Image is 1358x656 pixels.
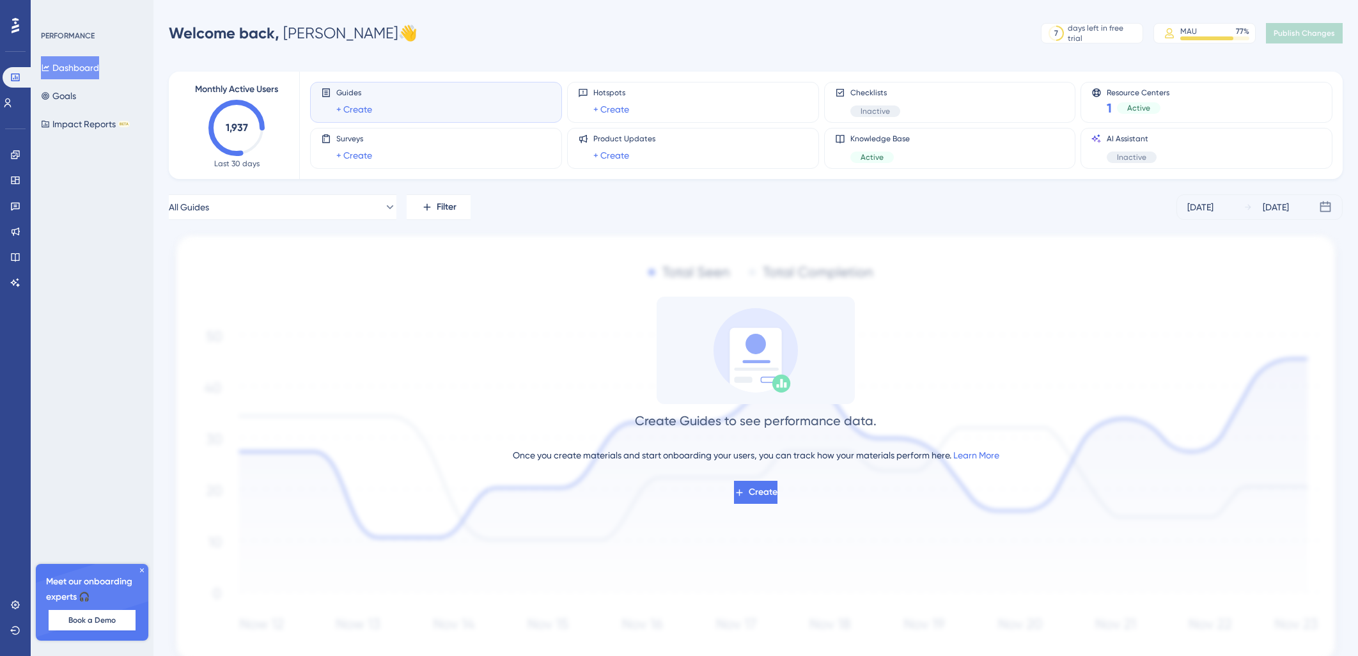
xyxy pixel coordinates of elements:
a: + Create [336,102,372,117]
button: Goals [41,84,76,107]
span: Meet our onboarding experts 🎧 [46,574,138,605]
button: Book a Demo [49,610,136,630]
button: Impact ReportsBETA [41,113,130,136]
span: Product Updates [593,134,655,144]
span: Active [1127,103,1150,113]
span: Knowledge Base [850,134,910,144]
div: Once you create materials and start onboarding your users, you can track how your materials perfo... [513,448,999,463]
button: All Guides [169,194,396,220]
text: 1,937 [226,121,248,134]
span: Inactive [1117,152,1146,162]
div: days left in free trial [1068,23,1139,43]
span: Publish Changes [1274,28,1335,38]
a: + Create [336,148,372,163]
span: Last 30 days [214,159,260,169]
a: + Create [593,148,629,163]
span: Active [861,152,884,162]
span: Checklists [850,88,900,98]
div: 77 % [1236,26,1249,36]
span: 1 [1107,99,1112,117]
div: BETA [118,121,130,127]
button: Publish Changes [1266,23,1343,43]
span: Filter [437,199,457,215]
div: PERFORMANCE [41,31,95,41]
span: Create [749,485,777,500]
a: Learn More [953,450,999,460]
div: Create Guides to see performance data. [635,412,877,430]
span: Guides [336,88,372,98]
span: Surveys [336,134,372,144]
span: All Guides [169,199,209,215]
span: Resource Centers [1107,88,1169,97]
div: MAU [1180,26,1197,36]
div: 7 [1054,28,1058,38]
div: [PERSON_NAME] 👋 [169,23,418,43]
span: Monthly Active Users [195,82,278,97]
span: Welcome back, [169,24,279,42]
button: Dashboard [41,56,99,79]
div: [DATE] [1187,199,1214,215]
button: Filter [407,194,471,220]
span: Book a Demo [68,615,116,625]
span: AI Assistant [1107,134,1157,144]
button: Create [734,481,777,504]
a: + Create [593,102,629,117]
div: [DATE] [1263,199,1289,215]
span: Inactive [861,106,890,116]
span: Hotspots [593,88,629,98]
